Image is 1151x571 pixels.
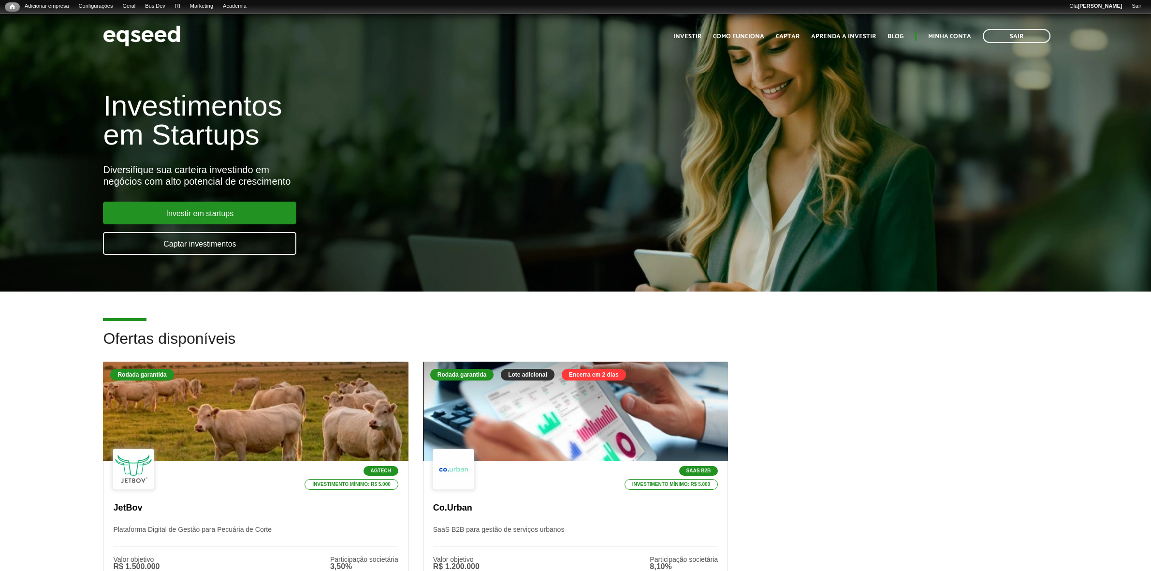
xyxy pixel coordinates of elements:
[433,563,480,571] div: R$ 1.200.000
[330,556,398,563] div: Participação societária
[103,202,296,224] a: Investir em startups
[776,33,800,40] a: Captar
[218,2,251,10] a: Academia
[888,33,903,40] a: Blog
[113,563,160,571] div: R$ 1.500.000
[433,526,718,546] p: SaaS B2B para gestão de serviços urbanos
[140,2,170,10] a: Bus Dev
[74,2,118,10] a: Configurações
[650,556,718,563] div: Participação societária
[113,526,398,546] p: Plataforma Digital de Gestão para Pecuária de Corte
[330,563,398,571] div: 3,50%
[562,369,626,381] div: Encerra em 2 dias
[650,563,718,571] div: 8,10%
[5,2,20,12] a: Início
[679,466,718,476] p: SaaS B2B
[20,2,74,10] a: Adicionar empresa
[10,3,15,10] span: Início
[113,556,160,563] div: Valor objetivo
[103,91,664,149] h1: Investimentos em Startups
[433,556,480,563] div: Valor objetivo
[1078,3,1122,9] strong: [PERSON_NAME]
[1064,2,1127,10] a: Olá[PERSON_NAME]
[103,164,664,187] div: Diversifique sua carteira investindo em negócios com alto potencial de crescimento
[185,2,218,10] a: Marketing
[433,503,718,513] p: Co.Urban
[1127,2,1146,10] a: Sair
[103,330,1048,362] h2: Ofertas disponíveis
[103,23,180,49] img: EqSeed
[501,369,554,381] div: Lote adicional
[928,33,971,40] a: Minha conta
[113,503,398,513] p: JetBov
[673,33,701,40] a: Investir
[110,369,174,381] div: Rodada garantida
[117,2,140,10] a: Geral
[713,33,764,40] a: Como funciona
[364,466,398,476] p: Agtech
[103,232,296,255] a: Captar investimentos
[811,33,876,40] a: Aprenda a investir
[305,479,398,490] p: Investimento mínimo: R$ 5.000
[430,369,494,381] div: Rodada garantida
[983,29,1050,43] a: Sair
[170,2,185,10] a: RI
[625,479,718,490] p: Investimento mínimo: R$ 5.000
